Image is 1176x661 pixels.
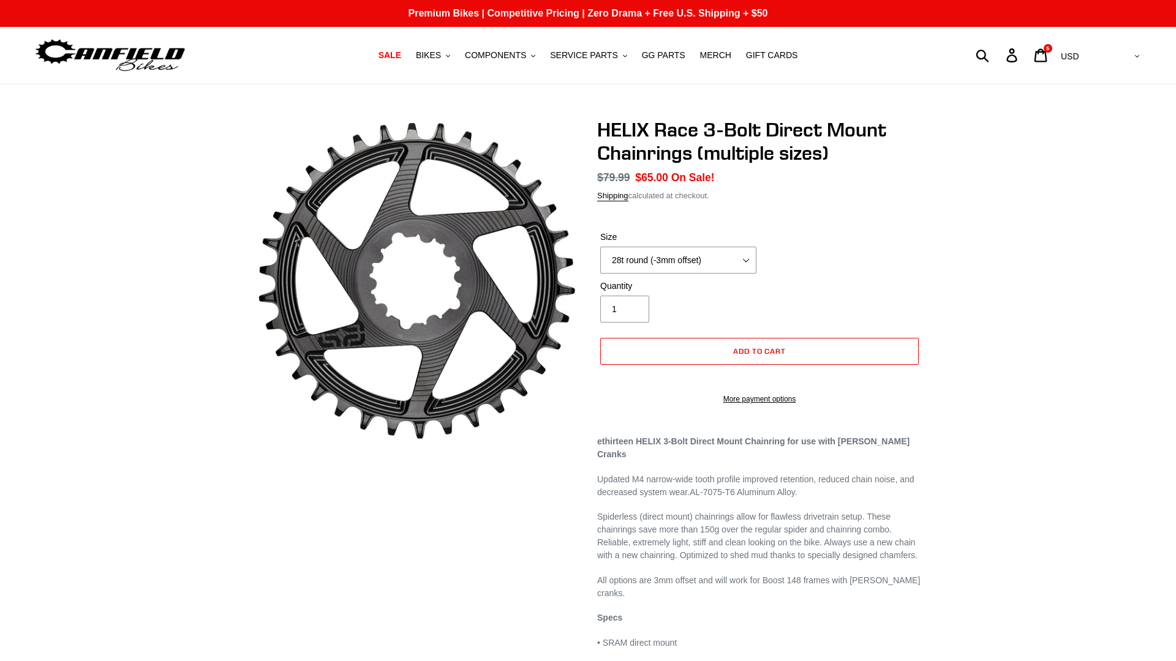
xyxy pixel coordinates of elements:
button: BIKES [410,47,456,64]
input: Search [982,42,1014,69]
a: SALE [372,47,407,64]
a: 5 [1027,42,1056,69]
label: Size [600,231,756,244]
span: Add to cart [733,346,786,356]
strong: Specs [597,613,622,622]
span: GG PARTS [642,50,685,61]
span: COMPONENTS [465,50,526,61]
div: calculated at checkout. [597,190,922,202]
a: MERCH [694,47,737,64]
span: All options are 3mm offset and will work for Boost 148 frames with [PERSON_NAME] cranks. [597,575,920,598]
span: SALE [379,50,401,61]
s: $79.99 [597,171,630,184]
button: SERVICE PARTS [544,47,633,64]
span: • SRAM direct mount [597,638,677,648]
span: 5 [1046,45,1049,51]
img: Canfield Bikes [34,36,187,75]
a: Shipping [597,191,628,201]
button: Add to cart [600,338,919,365]
span: Spiderless (direct mount) chainrings allow for flawless drivetrain setup. These chainrings save m... [597,512,918,560]
span: GIFT CARDS [746,50,798,61]
a: GG PARTS [636,47,692,64]
h1: HELIX Race 3-Bolt Direct Mount Chainrings (multiple sizes) [597,118,922,165]
strong: ethirteen HELIX 3-Bolt Direct Mount Chainring for use with [PERSON_NAME] Cranks [597,436,910,459]
a: More payment options [600,394,919,405]
span: Updated M4 narrow-wide tooth profile improved retention, reduced chain noise, and decreased syste... [597,474,914,497]
label: Quantity [600,280,756,293]
button: COMPONENTS [459,47,541,64]
span: SERVICE PARTS [550,50,617,61]
a: GIFT CARDS [740,47,804,64]
span: BIKES [416,50,441,61]
span: MERCH [700,50,731,61]
span: $65.00 [635,171,668,184]
span: On Sale! [671,170,715,185]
